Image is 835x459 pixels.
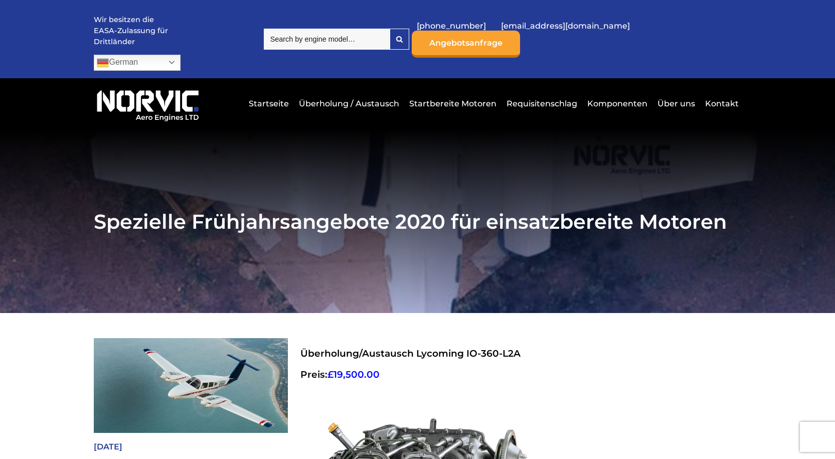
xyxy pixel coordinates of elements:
a: [PHONE_NUMBER] [412,14,491,38]
a: Startbereite Motoren [407,91,499,116]
h1: Spezielle Frühjahrsangebote 2020 für einsatzbereite Motoren [94,209,741,234]
input: Search by engine model… [264,29,390,50]
a: [EMAIL_ADDRESS][DOMAIN_NAME] [496,14,635,38]
a: Kontakt [703,91,739,116]
a: German [94,55,181,71]
strong: Überholung/Austausch Lycoming IO-360-L2A [300,348,521,359]
a: Angebotsanfrage [412,31,520,58]
a: Überholung / Austausch [296,91,402,116]
span: £19,500.00 [327,369,380,380]
a: Über uns [655,91,698,116]
b: [DATE] [94,442,122,451]
a: Startseite [246,91,291,116]
p: Wir besitzen die EASA-Zulassung für Drittländer [94,15,169,47]
img: Norvic Aero Engines-Logo [94,86,202,122]
img: de [97,57,109,69]
h3: Preis: [300,369,728,380]
a: Komponenten [585,91,650,116]
a: Requisitenschlag [504,91,580,116]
